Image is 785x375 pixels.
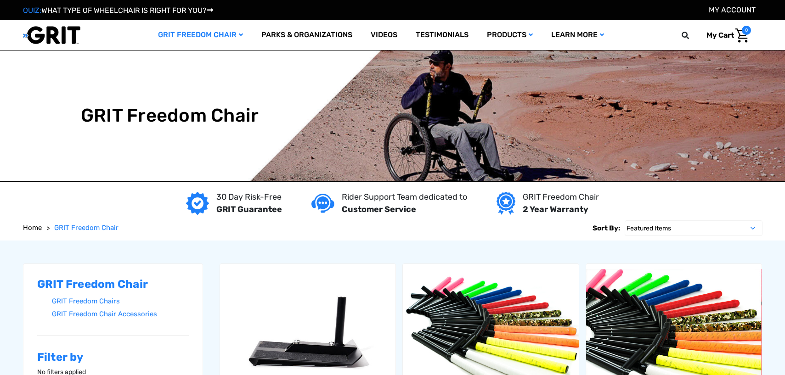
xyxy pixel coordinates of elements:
a: GRIT Freedom Chair Accessories [52,308,189,321]
a: Parks & Organizations [252,20,361,50]
label: Sort By: [593,220,620,236]
span: Home [23,224,42,232]
a: GRIT Freedom Chair [149,20,252,50]
span: My Cart [706,31,734,39]
strong: 2 Year Warranty [523,204,588,214]
a: GRIT Freedom Chairs [52,295,189,308]
a: Videos [361,20,407,50]
a: Home [23,223,42,233]
span: QUIZ: [23,6,41,15]
img: GRIT Guarantee [186,192,209,215]
a: GRIT Freedom Chair [54,223,119,233]
span: GRIT Freedom Chair [54,224,119,232]
h2: Filter by [37,351,189,364]
h1: GRIT Freedom Chair [81,105,259,127]
strong: GRIT Guarantee [216,204,282,214]
a: Learn More [542,20,613,50]
a: Cart with 0 items [700,26,751,45]
a: Testimonials [407,20,478,50]
span: 0 [742,26,751,35]
img: Customer service [311,194,334,213]
h2: GRIT Freedom Chair [37,278,189,291]
p: Rider Support Team dedicated to [342,191,467,203]
a: Account [709,6,756,14]
strong: Customer Service [342,204,416,214]
a: QUIZ:WHAT TYPE OF WHEELCHAIR IS RIGHT FOR YOU? [23,6,213,15]
img: GRIT All-Terrain Wheelchair and Mobility Equipment [23,26,80,45]
input: Search [686,26,700,45]
p: GRIT Freedom Chair [523,191,599,203]
a: Products [478,20,542,50]
img: Cart [735,28,749,43]
img: Year warranty [497,192,515,215]
p: 30 Day Risk-Free [216,191,282,203]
